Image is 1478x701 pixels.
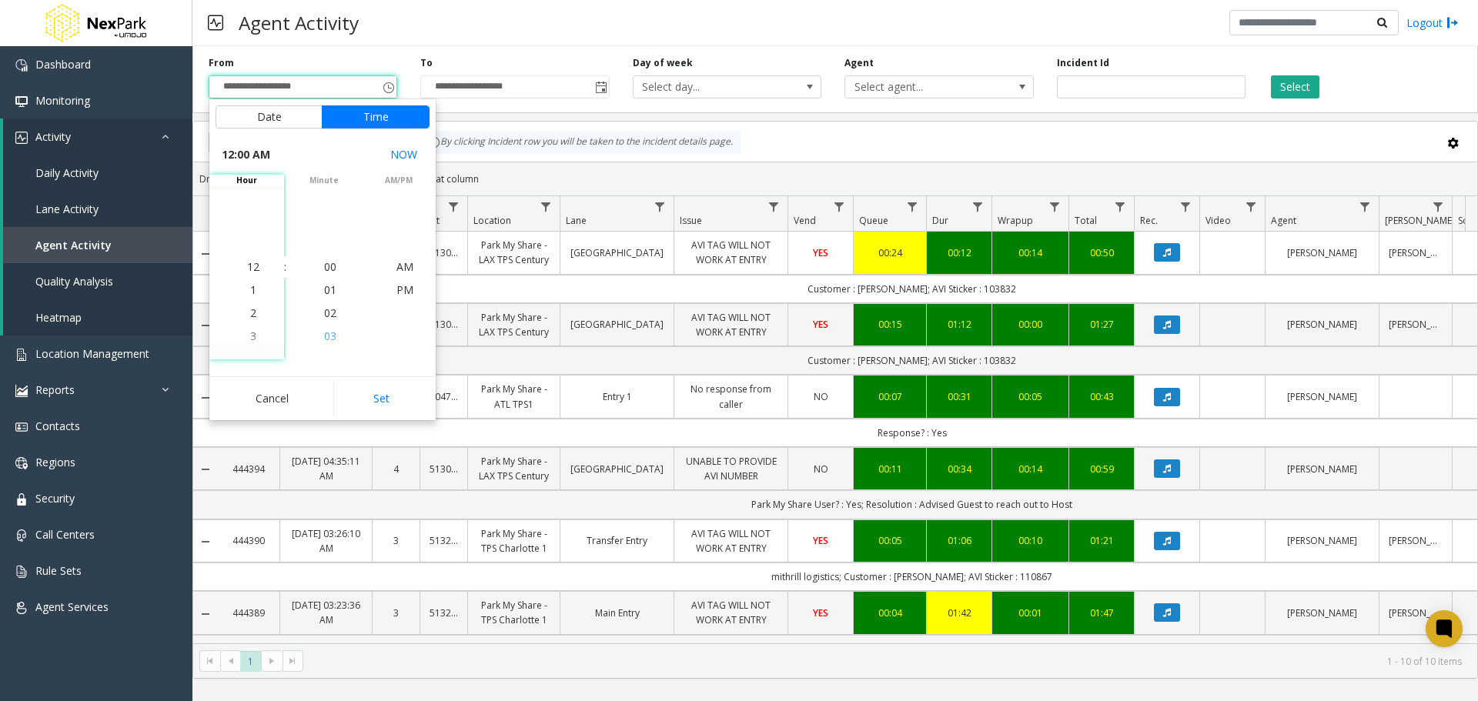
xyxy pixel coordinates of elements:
[208,4,223,42] img: pageIcon
[15,566,28,578] img: 'icon'
[35,274,113,289] span: Quality Analysis
[1389,317,1443,332] a: [PERSON_NAME]
[566,214,587,227] span: Lane
[1140,214,1158,227] span: Rec.
[650,196,670,217] a: Lane Filter Menu
[231,4,366,42] h3: Agent Activity
[477,310,550,339] a: Park My Share - LAX TPS Century
[193,392,218,404] a: Collapse Details
[477,598,550,627] a: Park My Share - TPS Charlotte 1
[798,317,844,332] a: YES
[1271,214,1296,227] span: Agent
[1001,389,1059,404] a: 00:05
[570,245,664,260] a: [GEOGRAPHIC_DATA]
[227,462,270,476] a: 444394
[863,533,917,548] a: 00:05
[684,382,778,411] a: No response from caller
[1078,317,1125,332] a: 01:27
[814,390,828,403] span: NO
[1078,533,1125,548] a: 01:21
[680,214,702,227] span: Issue
[15,421,28,433] img: 'icon'
[1389,606,1443,620] a: [PERSON_NAME]
[3,299,192,335] a: Heatmap
[844,75,1033,98] span: NO DATA FOUND
[286,175,361,186] span: minute
[227,606,270,620] a: 444389
[430,389,458,404] a: 404761
[382,533,410,548] a: 3
[430,462,458,476] a: 513010
[35,599,109,614] span: Agent Services
[859,214,888,227] span: Queue
[193,463,218,476] a: Collapse Details
[250,282,256,297] span: 1
[684,526,778,556] a: AVI TAG WILL NOT WORK AT ENTRY
[1001,462,1059,476] a: 00:14
[1001,606,1059,620] a: 00:01
[35,527,95,542] span: Call Centers
[35,57,91,72] span: Dashboard
[633,56,693,70] label: Day of week
[592,76,609,98] span: Toggle popup
[1205,214,1231,227] span: Video
[1355,196,1376,217] a: Agent Filter Menu
[3,155,192,191] a: Daily Activity
[684,310,778,339] a: AVI TAG WILL NOT WORK AT ENTRY
[361,175,436,186] span: AM/PM
[570,462,664,476] a: [GEOGRAPHIC_DATA]
[227,533,270,548] a: 444390
[216,382,329,416] button: Cancel
[798,389,844,404] a: NO
[384,141,423,169] button: Select now
[193,248,218,260] a: Collapse Details
[193,165,1477,192] div: Drag a column header and drop it here to group by that column
[1001,533,1059,548] a: 00:10
[814,462,828,476] span: NO
[35,563,82,578] span: Rule Sets
[3,227,192,263] a: Agent Activity
[1446,15,1459,31] img: logout
[477,454,550,483] a: Park My Share - LAX TPS Century
[473,214,511,227] span: Location
[813,318,828,331] span: YES
[382,462,410,476] a: 4
[536,196,557,217] a: Location Filter Menu
[420,56,433,70] label: To
[1275,462,1369,476] a: [PERSON_NAME]
[936,606,982,620] a: 01:42
[936,462,982,476] a: 00:34
[936,245,982,260] div: 00:12
[15,59,28,72] img: 'icon'
[902,196,923,217] a: Queue Filter Menu
[1428,196,1449,217] a: Parker Filter Menu
[1406,15,1459,31] a: Logout
[684,454,778,483] a: UNABLE TO PROVIDE AVI NUMBER
[813,606,828,619] span: YES
[1078,606,1125,620] a: 01:47
[1045,196,1065,217] a: Wrapup Filter Menu
[684,238,778,267] a: AVI TAG WILL NOT WORK AT ENTRY
[1078,245,1125,260] a: 00:50
[430,606,458,620] a: 513214
[684,598,778,627] a: AVI TAG WILL NOT WORK AT ENTRY
[1078,462,1125,476] a: 00:59
[222,144,270,165] span: 12:00 AM
[35,346,149,361] span: Location Management
[35,129,71,144] span: Activity
[396,282,413,297] span: PM
[1078,389,1125,404] div: 00:43
[570,389,664,404] a: Entry 1
[15,132,28,144] img: 'icon'
[35,238,112,252] span: Agent Activity
[333,382,430,416] button: Set
[1241,196,1262,217] a: Video Filter Menu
